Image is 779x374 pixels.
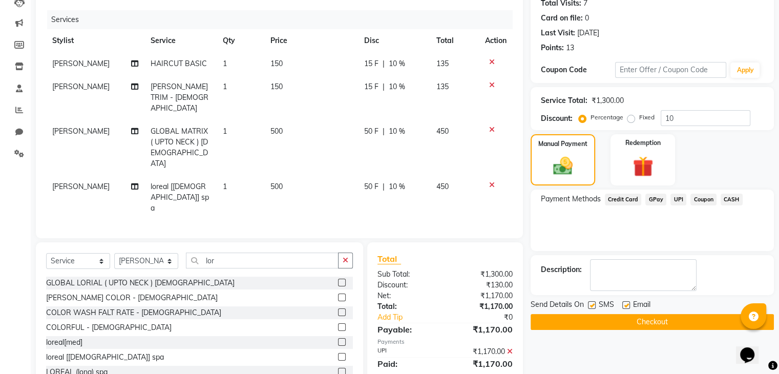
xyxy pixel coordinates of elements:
div: Points: [541,43,564,53]
input: Search or Scan [186,253,339,268]
span: 500 [270,127,283,136]
span: Coupon [690,194,717,205]
span: 50 F [364,126,378,137]
div: Services [47,10,520,29]
span: Send Details On [531,299,584,312]
span: 150 [270,82,283,91]
div: Payable: [370,323,445,336]
th: Qty [217,29,265,52]
span: UPI [670,194,686,205]
div: Total: [370,301,445,312]
span: 10 % [389,126,405,137]
div: COLOR WASH FALT RATE - [DEMOGRAPHIC_DATA] [46,307,221,318]
span: 10 % [389,181,405,192]
span: [PERSON_NAME] TRIM - [DEMOGRAPHIC_DATA] [151,82,208,113]
div: GLOBAL LORIAL ( UPTO NECK ) [DEMOGRAPHIC_DATA] [46,278,235,288]
div: Description: [541,264,582,275]
div: [PERSON_NAME] COLOR - [DEMOGRAPHIC_DATA] [46,293,218,303]
div: ₹1,170.00 [445,323,520,336]
div: ₹0 [457,312,520,323]
div: 13 [566,43,574,53]
div: loreal[med] [46,337,82,348]
span: [PERSON_NAME] [52,82,110,91]
div: UPI [370,346,445,357]
th: Service [144,29,217,52]
th: Total [430,29,479,52]
span: 1 [223,59,227,68]
div: Last Visit: [541,28,575,38]
th: Price [264,29,357,52]
div: Coupon Code [541,65,615,75]
span: 135 [436,59,449,68]
th: Disc [358,29,430,52]
span: 10 % [389,81,405,92]
div: [DATE] [577,28,599,38]
span: [PERSON_NAME] [52,182,110,191]
span: [PERSON_NAME] [52,127,110,136]
label: Manual Payment [538,139,587,149]
div: Discount: [370,280,445,290]
span: 1 [223,182,227,191]
div: ₹1,300.00 [592,95,624,106]
div: Discount: [541,113,573,124]
img: _cash.svg [547,155,579,177]
div: ₹1,300.00 [445,269,520,280]
span: 15 F [364,58,378,69]
input: Enter Offer / Coupon Code [615,62,727,78]
div: Card on file: [541,13,583,24]
span: loreal [[DEMOGRAPHIC_DATA]] spa [151,182,209,213]
span: 1 [223,127,227,136]
label: Redemption [625,138,661,148]
span: 450 [436,127,449,136]
div: Service Total: [541,95,587,106]
span: 150 [270,59,283,68]
span: | [383,58,385,69]
label: Percentage [591,113,623,122]
span: | [383,81,385,92]
span: 50 F [364,181,378,192]
span: 500 [270,182,283,191]
span: Total [377,254,401,264]
div: loreal [[DEMOGRAPHIC_DATA]] spa [46,352,164,363]
span: SMS [599,299,614,312]
span: Payment Methods [541,194,601,204]
div: ₹1,170.00 [445,358,520,370]
label: Fixed [639,113,655,122]
a: Add Tip [370,312,457,323]
div: ₹1,170.00 [445,301,520,312]
span: Credit Card [605,194,642,205]
div: ₹1,170.00 [445,290,520,301]
span: CASH [721,194,743,205]
span: 15 F [364,81,378,92]
th: Stylist [46,29,144,52]
span: HAIRCUT BASIC [151,59,207,68]
span: GPay [645,194,666,205]
div: Sub Total: [370,269,445,280]
div: Payments [377,338,513,346]
span: 10 % [389,58,405,69]
span: GLOBAL MATRIX ( UPTO NECK ) [DEMOGRAPHIC_DATA] [151,127,208,168]
div: ₹1,170.00 [445,346,520,357]
button: Checkout [531,314,774,330]
button: Apply [730,63,760,78]
span: 135 [436,82,449,91]
div: 0 [585,13,589,24]
span: 450 [436,182,449,191]
th: Action [479,29,513,52]
div: ₹130.00 [445,280,520,290]
span: [PERSON_NAME] [52,59,110,68]
img: _gift.svg [626,154,660,179]
span: | [383,181,385,192]
span: 1 [223,82,227,91]
span: Email [633,299,650,312]
span: | [383,126,385,137]
div: COLORFUL - [DEMOGRAPHIC_DATA] [46,322,172,333]
div: Net: [370,290,445,301]
iframe: chat widget [736,333,769,364]
div: Paid: [370,358,445,370]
